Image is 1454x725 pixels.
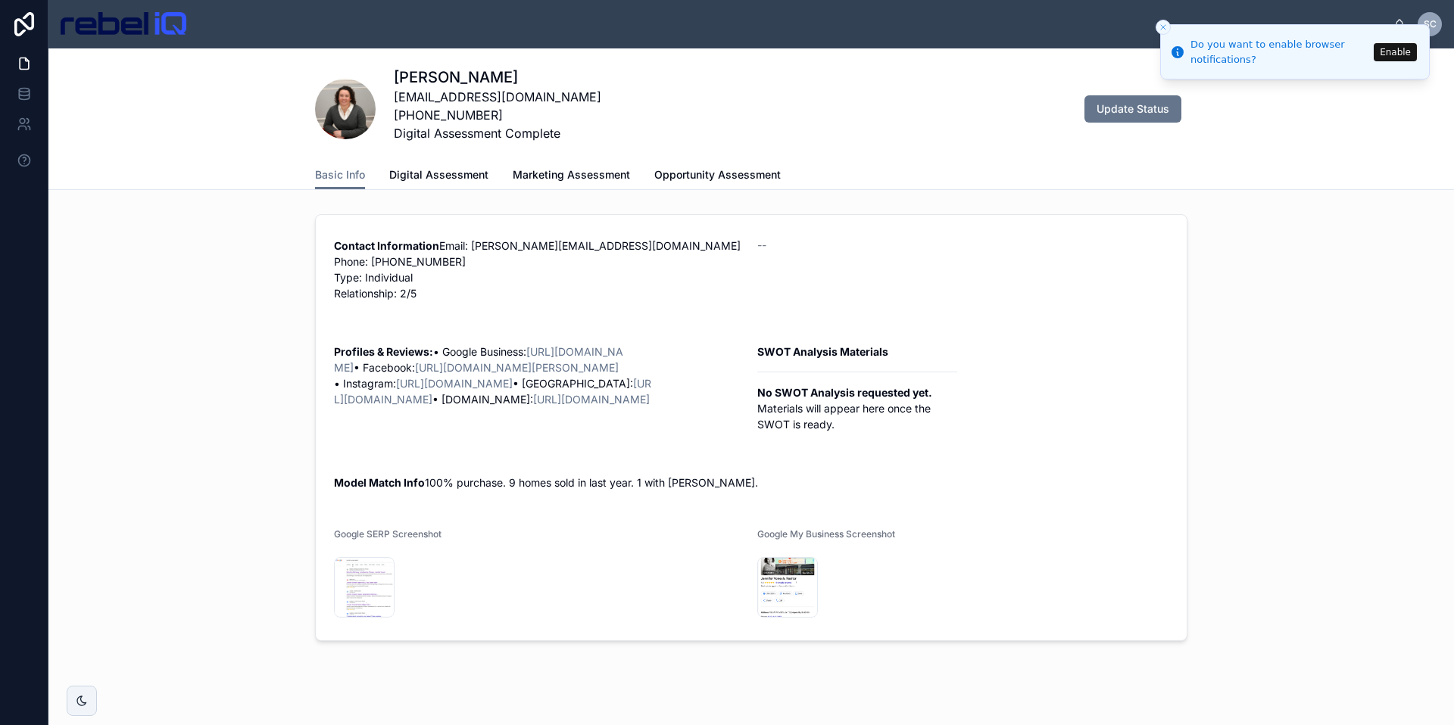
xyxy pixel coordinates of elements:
a: Opportunity Assessment [654,161,781,191]
h1: [PERSON_NAME] [394,67,601,88]
span: Digital Assessment [389,167,488,182]
span: Marketing Assessment [513,167,630,182]
p: • Google Business: • Facebook: • Instagram: • [GEOGRAPHIC_DATA]: • [DOMAIN_NAME]: [334,344,745,407]
img: App logo [61,12,186,36]
a: Basic Info [315,161,365,190]
p: 100% purchase. 9 homes sold in last year. 1 with [PERSON_NAME]. [334,475,1169,490]
button: Enable [1374,43,1417,61]
button: Update Status [1084,95,1181,123]
span: Google My Business Screenshot [757,528,895,540]
span: SC [1424,18,1437,30]
a: [URL][DOMAIN_NAME] [396,377,513,390]
span: Google SERP Screenshot [334,528,442,540]
button: Close toast [1156,20,1171,35]
strong: Contact Information [334,239,439,252]
div: Do you want to enable browser notifications? [1190,37,1369,67]
strong: No SWOT Analysis requested yet. [757,386,932,399]
strong: SWOT Analysis Materials [757,345,888,358]
span: Basic Info [315,167,365,182]
a: Marketing Assessment [513,161,630,191]
a: [URL][DOMAIN_NAME][PERSON_NAME] [415,361,619,374]
strong: Profiles & Reviews: [334,345,433,358]
p: Email: [PERSON_NAME][EMAIL_ADDRESS][DOMAIN_NAME] Phone: [PHONE_NUMBER] Type: Individual Relations... [334,238,745,301]
p: [EMAIL_ADDRESS][DOMAIN_NAME] [PHONE_NUMBER] Digital Assessment Complete [394,88,601,142]
div: scrollable content [198,21,1393,27]
a: Digital Assessment [389,161,488,191]
span: Opportunity Assessment [654,167,781,182]
a: [URL][DOMAIN_NAME] [533,393,650,406]
span: -- [757,238,766,253]
strong: Model Match Info [334,476,425,489]
span: Update Status [1097,101,1169,117]
p: Materials will appear here once the SWOT is ready. [757,384,957,432]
